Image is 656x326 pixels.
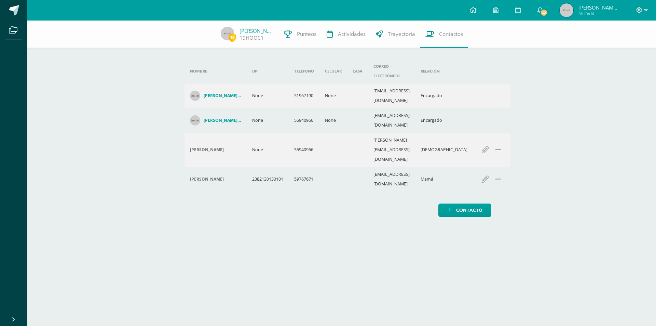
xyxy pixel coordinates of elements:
td: Encargado [415,83,473,108]
td: [EMAIL_ADDRESS][DOMAIN_NAME] [368,83,415,108]
td: 51967190 [289,83,319,108]
td: None [319,83,347,108]
h4: [PERSON_NAME] [190,147,224,153]
td: 2382130130101 [247,167,289,192]
td: 59767671 [289,167,319,192]
td: Mamá [415,167,473,192]
th: Correo electrónico [368,59,415,83]
span: Trayectoria [388,30,415,38]
a: [PERSON_NAME] [240,27,274,34]
span: Actividades [338,30,366,38]
div: Helen Oliva [190,177,241,182]
td: None [247,108,289,133]
td: None [247,133,289,167]
a: Trayectoria [371,21,420,48]
td: 55940966 [289,108,319,133]
td: [PERSON_NAME][EMAIL_ADDRESS][DOMAIN_NAME] [368,133,415,167]
img: 30x30 [190,115,200,126]
a: Contactos [420,21,468,48]
td: None [319,108,347,133]
img: 45x45 [221,27,234,40]
img: 45x45 [560,3,573,17]
a: [PERSON_NAME]?ez [PERSON_NAME] [190,115,241,126]
th: Teléfono [289,59,319,83]
h4: [PERSON_NAME] [190,177,224,182]
td: [EMAIL_ADDRESS][DOMAIN_NAME] [368,108,415,133]
span: Punteos [297,30,316,38]
img: 30x30 [190,91,200,101]
span: Mi Perfil [578,10,619,16]
div: Carlos Emanuel Ordóñez [190,147,241,153]
td: [EMAIL_ADDRESS][DOMAIN_NAME] [368,167,415,192]
a: 19HOO01 [240,34,264,41]
td: 55940966 [289,133,319,167]
span: [PERSON_NAME] [PERSON_NAME] [578,4,619,11]
th: Nombre [184,59,247,83]
a: [PERSON_NAME] [PERSON_NAME] [190,91,241,101]
th: Casa [347,59,368,83]
th: Celular [319,59,347,83]
td: None [247,83,289,108]
td: [DEMOGRAPHIC_DATA] [415,133,473,167]
span: Contactos [439,30,463,38]
td: Encargado [415,108,473,133]
h4: [PERSON_NAME]?ez [PERSON_NAME] [204,118,241,123]
a: Contacto [438,204,491,217]
th: Relación [415,59,473,83]
h4: [PERSON_NAME] [PERSON_NAME] [204,93,241,99]
th: DPI [247,59,289,83]
span: 16 [229,33,236,42]
span: Contacto [456,204,482,217]
a: Punteos [279,21,322,48]
a: Actividades [322,21,371,48]
span: 32 [540,9,548,16]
